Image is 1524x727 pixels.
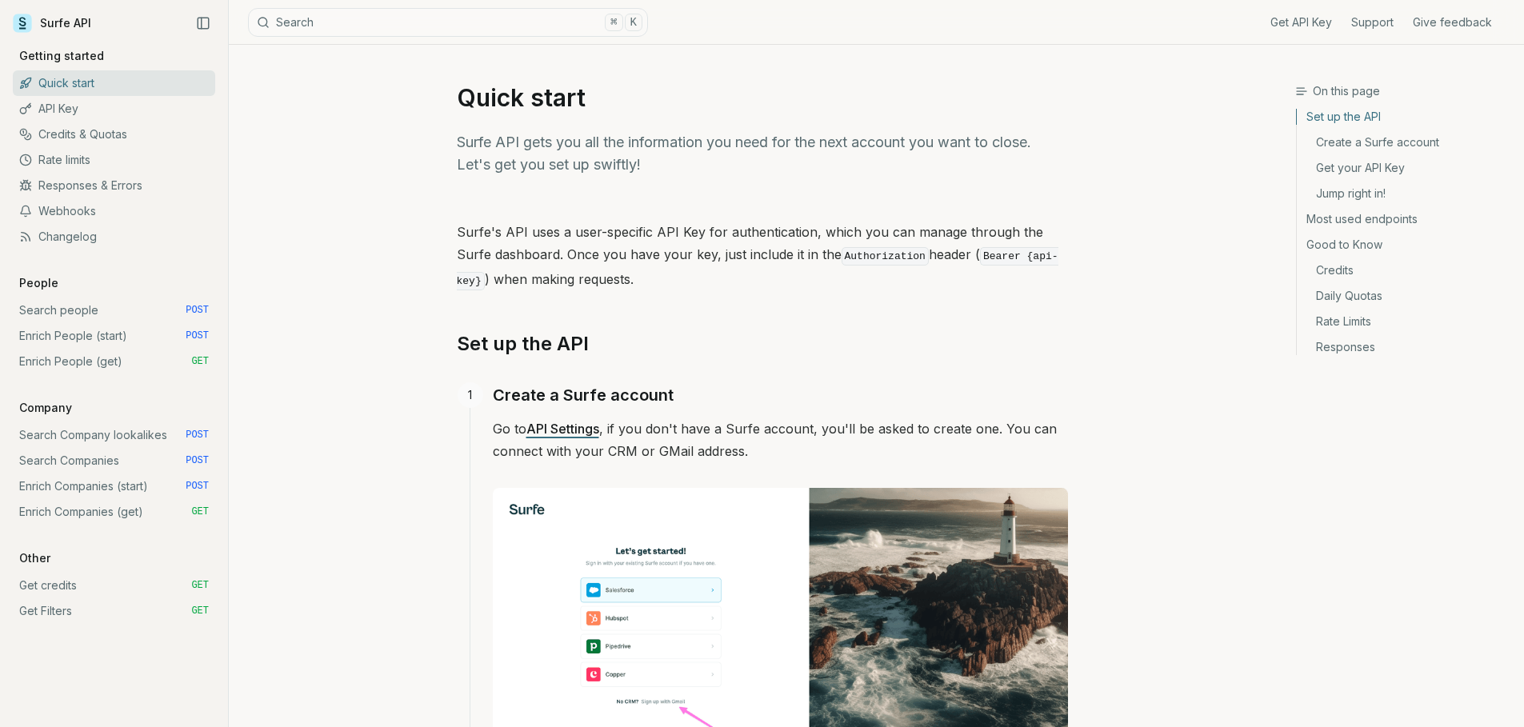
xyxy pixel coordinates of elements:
a: API Key [13,96,215,122]
button: Search⌘K [248,8,648,37]
a: Jump right in! [1297,181,1511,206]
p: Go to , if you don't have a Surfe account, you'll be asked to create one. You can connect with yo... [493,417,1068,462]
a: Surfe API [13,11,91,35]
a: API Settings [526,421,599,437]
a: Search Companies POST [13,448,215,473]
kbd: K [625,14,642,31]
span: POST [186,454,209,467]
a: Create a Surfe account [1297,130,1511,155]
p: People [13,275,65,291]
a: Search Company lookalikes POST [13,422,215,448]
a: Enrich Companies (get) GET [13,499,215,525]
a: Set up the API [1297,109,1511,130]
button: Collapse Sidebar [191,11,215,35]
span: GET [191,605,209,617]
code: Authorization [842,247,929,266]
p: Surfe's API uses a user-specific API Key for authentication, which you can manage through the Sur... [457,221,1068,293]
a: Rate limits [13,147,215,173]
a: Support [1351,14,1394,30]
a: Responses [1297,334,1511,355]
span: POST [186,304,209,317]
a: Changelog [13,224,215,250]
a: Webhooks [13,198,215,224]
a: Credits & Quotas [13,122,215,147]
a: Set up the API [457,331,589,357]
a: Credits [1297,258,1511,283]
a: Get your API Key [1297,155,1511,181]
kbd: ⌘ [605,14,622,31]
a: Give feedback [1413,14,1492,30]
a: Create a Surfe account [493,382,674,408]
p: Company [13,400,78,416]
a: Most used endpoints [1297,206,1511,232]
a: Good to Know [1297,232,1511,258]
span: GET [191,355,209,368]
a: Enrich People (get) GET [13,349,215,374]
a: Enrich People (start) POST [13,323,215,349]
p: Getting started [13,48,110,64]
a: Enrich Companies (start) POST [13,473,215,499]
span: POST [186,429,209,441]
h1: Quick start [457,83,1068,112]
span: GET [191,505,209,518]
a: Quick start [13,70,215,96]
p: Other [13,550,57,566]
a: Get Filters GET [13,598,215,624]
a: Get API Key [1270,14,1332,30]
p: Surfe API gets you all the information you need for the next account you want to close. Let's get... [457,131,1068,176]
span: GET [191,579,209,592]
h3: On this page [1295,83,1511,99]
a: Rate Limits [1297,309,1511,334]
a: Responses & Errors [13,173,215,198]
a: Search people POST [13,298,215,323]
span: POST [186,330,209,342]
a: Get credits GET [13,573,215,598]
a: Daily Quotas [1297,283,1511,309]
span: POST [186,480,209,493]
